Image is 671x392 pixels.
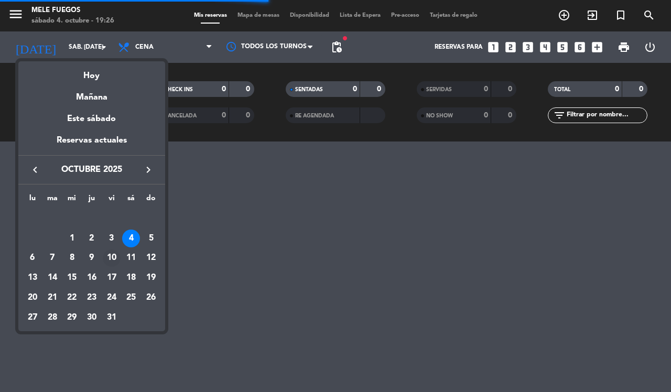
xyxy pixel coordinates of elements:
[142,269,160,287] div: 19
[103,269,121,287] div: 17
[82,248,102,268] td: 9 de octubre de 2025
[42,308,62,328] td: 28 de octubre de 2025
[83,269,101,287] div: 16
[82,288,102,308] td: 23 de octubre de 2025
[142,289,160,307] div: 26
[44,269,61,287] div: 14
[29,164,41,176] i: keyboard_arrow_left
[42,268,62,288] td: 14 de octubre de 2025
[122,192,142,209] th: sábado
[141,192,161,209] th: domingo
[18,104,165,134] div: Este sábado
[82,268,102,288] td: 16 de octubre de 2025
[102,192,122,209] th: viernes
[122,228,142,248] td: 4 de octubre de 2025
[24,309,41,326] div: 27
[139,163,158,177] button: keyboard_arrow_right
[82,228,102,248] td: 2 de octubre de 2025
[83,230,101,247] div: 2
[23,288,42,308] td: 20 de octubre de 2025
[82,308,102,328] td: 30 de octubre de 2025
[103,249,121,267] div: 10
[44,289,61,307] div: 21
[141,248,161,268] td: 12 de octubre de 2025
[103,309,121,326] div: 31
[142,164,155,176] i: keyboard_arrow_right
[142,249,160,267] div: 12
[23,209,161,228] td: OCT.
[102,308,122,328] td: 31 de octubre de 2025
[63,249,81,267] div: 8
[42,288,62,308] td: 21 de octubre de 2025
[23,248,42,268] td: 6 de octubre de 2025
[83,309,101,326] div: 30
[62,288,82,308] td: 22 de octubre de 2025
[141,268,161,288] td: 19 de octubre de 2025
[122,289,140,307] div: 25
[62,192,82,209] th: miércoles
[18,83,165,104] div: Mañana
[42,192,62,209] th: martes
[63,309,81,326] div: 29
[62,228,82,248] td: 1 de octubre de 2025
[23,308,42,328] td: 27 de octubre de 2025
[103,289,121,307] div: 24
[83,289,101,307] div: 23
[62,268,82,288] td: 15 de octubre de 2025
[63,230,81,247] div: 1
[45,163,139,177] span: octubre 2025
[83,249,101,267] div: 9
[44,309,61,326] div: 28
[18,61,165,83] div: Hoy
[122,268,142,288] td: 18 de octubre de 2025
[63,269,81,287] div: 15
[26,163,45,177] button: keyboard_arrow_left
[142,230,160,247] div: 5
[24,249,41,267] div: 6
[24,269,41,287] div: 13
[63,289,81,307] div: 22
[24,289,41,307] div: 20
[42,248,62,268] td: 7 de octubre de 2025
[23,192,42,209] th: lunes
[62,308,82,328] td: 29 de octubre de 2025
[122,249,140,267] div: 11
[103,230,121,247] div: 3
[122,288,142,308] td: 25 de octubre de 2025
[23,268,42,288] td: 13 de octubre de 2025
[141,288,161,308] td: 26 de octubre de 2025
[102,288,122,308] td: 24 de octubre de 2025
[122,230,140,247] div: 4
[62,248,82,268] td: 8 de octubre de 2025
[122,248,142,268] td: 11 de octubre de 2025
[82,192,102,209] th: jueves
[18,134,165,155] div: Reservas actuales
[102,268,122,288] td: 17 de octubre de 2025
[44,249,61,267] div: 7
[102,228,122,248] td: 3 de octubre de 2025
[122,269,140,287] div: 18
[141,228,161,248] td: 5 de octubre de 2025
[102,248,122,268] td: 10 de octubre de 2025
